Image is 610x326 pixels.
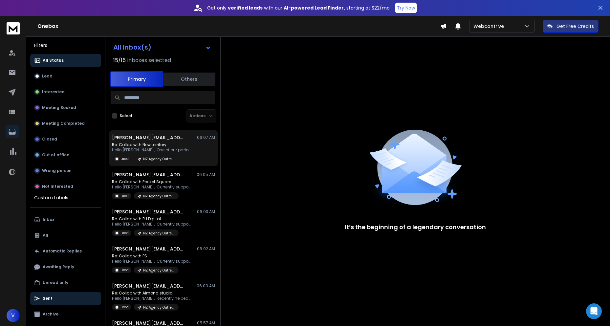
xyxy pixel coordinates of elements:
[42,105,76,110] p: Meeting Booked
[120,156,129,161] p: Lead
[30,133,101,146] button: Closed
[112,142,191,147] p: Re: Collab with New territory
[30,260,101,273] button: Awaiting Reply
[30,70,101,83] button: Lead
[143,305,175,310] p: NZ Agency Outreach
[30,276,101,289] button: Unread only
[7,22,20,34] img: logo
[112,134,184,141] h1: [PERSON_NAME][EMAIL_ADDRESS][DOMAIN_NAME]
[108,41,216,54] button: All Inbox(s)
[207,5,390,11] p: Get only with our starting at $22/mo
[543,20,599,33] button: Get Free Credits
[30,292,101,305] button: Sent
[30,164,101,177] button: Wrong person
[197,320,215,326] p: 05:57 AM
[30,148,101,162] button: Out of office
[37,22,440,30] h1: Onebox
[120,305,129,310] p: Lead
[42,184,73,189] p: Not Interested
[42,168,72,173] p: Wrong person
[284,5,345,11] strong: AI-powered Lead Finder,
[228,5,263,11] strong: verified leads
[43,233,48,238] p: All
[43,249,82,254] p: Automatic Replies
[143,231,175,236] p: NZ Agency Outreach
[30,101,101,114] button: Meeting Booked
[30,180,101,193] button: Not Interested
[143,194,175,199] p: NZ Agency Outreach
[127,56,171,64] h3: Inboxes selected
[143,268,175,273] p: NZ Agency Outreach
[30,117,101,130] button: Meeting Completed
[7,309,20,322] button: V
[395,3,417,13] button: Try Now
[42,137,57,142] p: Closed
[43,280,68,285] p: Unread only
[120,268,129,272] p: Lead
[397,5,415,11] p: Try Now
[197,246,215,251] p: 06:02 AM
[112,222,191,227] p: Hello [PERSON_NAME], Currently supporting 10+ shopify
[556,23,594,30] p: Get Free Credits
[43,264,74,270] p: Awaiting Reply
[143,157,175,162] p: NZ Agency Outreach
[112,296,191,301] p: Hello [PERSON_NAME], Recently helped a [DEMOGRAPHIC_DATA]
[120,193,129,198] p: Lead
[30,245,101,258] button: Automatic Replies
[30,308,101,321] button: Archive
[197,135,215,140] p: 06:07 AM
[112,185,191,190] p: Hello [PERSON_NAME], Currently supporting 10+ shopify
[113,56,126,64] span: 15 / 15
[112,208,184,215] h1: [PERSON_NAME][EMAIL_ADDRESS][DOMAIN_NAME]
[112,246,184,252] h1: [PERSON_NAME][EMAIL_ADDRESS][DOMAIN_NAME]
[197,283,215,289] p: 06:00 AM
[112,216,191,222] p: Re: Collab with PH Digital
[30,213,101,226] button: Inbox
[112,259,191,264] p: Hello [PERSON_NAME], Currently supporting 10+ shopify
[197,209,215,214] p: 06:03 AM
[112,179,191,185] p: Re: Collab with Pocket Square
[110,71,163,87] button: Primary
[43,58,64,63] p: All Status
[163,72,215,86] button: Others
[30,85,101,98] button: Interested
[112,171,184,178] h1: [PERSON_NAME][EMAIL_ADDRESS][DOMAIN_NAME]
[30,229,101,242] button: All
[113,44,151,51] h1: All Inbox(s)
[112,253,191,259] p: Re: Collab with PS
[120,230,129,235] p: Lead
[112,283,184,289] h1: [PERSON_NAME][EMAIL_ADDRESS][DOMAIN_NAME]
[112,291,191,296] p: Re: Collab with Almond studio
[120,113,133,119] label: Select
[586,303,602,319] div: Open Intercom Messenger
[197,172,215,177] p: 06:05 AM
[43,312,58,317] p: Archive
[43,296,53,301] p: Sent
[42,89,65,95] p: Interested
[473,23,507,30] p: Webcontrive
[345,223,486,232] p: It’s the beginning of a legendary conversation
[112,147,191,153] p: Hello [PERSON_NAME], One of our partners
[42,152,69,158] p: Out of office
[43,217,54,222] p: Inbox
[42,74,53,79] p: Lead
[42,121,85,126] p: Meeting Completed
[30,41,101,50] h3: Filters
[30,54,101,67] button: All Status
[34,194,68,201] h3: Custom Labels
